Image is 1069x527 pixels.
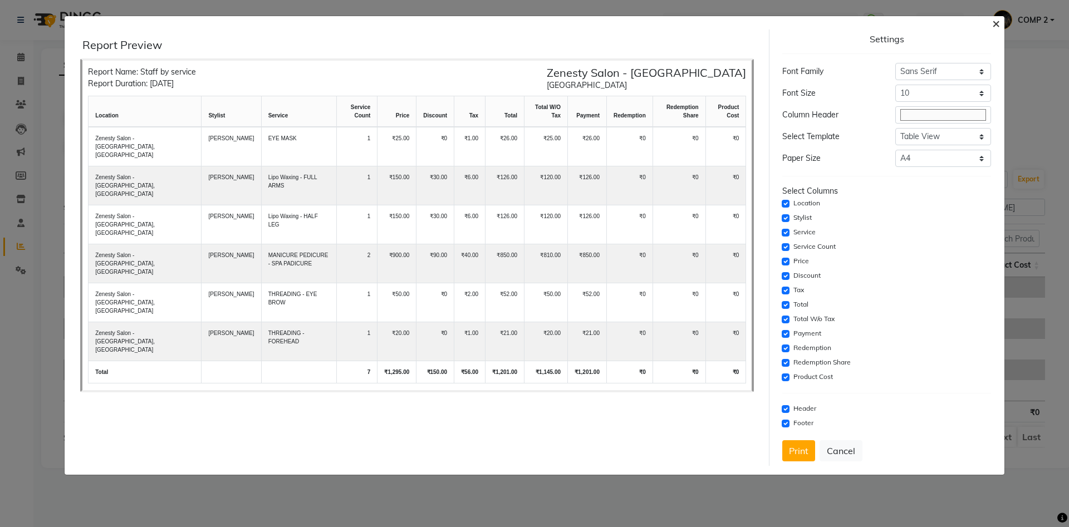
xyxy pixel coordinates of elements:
[793,328,821,338] label: Payment
[202,96,261,127] th: stylist
[89,166,202,205] td: Zenesty Salon - [GEOGRAPHIC_DATA], [GEOGRAPHIC_DATA]
[524,166,568,205] td: ₹120.00
[89,244,202,283] td: Zenesty Salon - [GEOGRAPHIC_DATA], [GEOGRAPHIC_DATA]
[454,127,486,166] td: ₹1.00
[524,205,568,244] td: ₹120.00
[89,283,202,322] td: Zenesty Salon - [GEOGRAPHIC_DATA], [GEOGRAPHIC_DATA]
[782,185,990,197] div: Select Columns
[606,205,653,244] td: ₹0
[793,314,835,324] label: Total W/o Tax
[524,244,568,283] td: ₹810.00
[337,361,377,383] td: 7
[782,34,990,45] div: Settings
[337,166,377,205] td: 1
[606,166,653,205] td: ₹0
[486,361,524,383] td: ₹1,201.00
[486,322,524,361] td: ₹21.00
[568,283,607,322] td: ₹52.00
[486,166,524,205] td: ₹126.00
[793,299,808,309] label: Total
[705,127,746,166] td: ₹0
[377,127,416,166] td: ₹25.00
[547,66,746,80] h5: Zenesty Salon - [GEOGRAPHIC_DATA]
[568,96,607,127] th: payment
[606,361,653,383] td: ₹0
[705,205,746,244] td: ₹0
[261,96,337,127] th: service
[568,361,607,383] td: ₹1,201.00
[774,131,886,142] div: Select Template
[416,96,454,127] th: discount
[202,205,261,244] td: [PERSON_NAME]
[377,166,416,205] td: ₹150.00
[261,283,337,322] td: THREADING - EYE BROW
[793,285,804,295] label: Tax
[524,322,568,361] td: ₹20.00
[653,283,705,322] td: ₹0
[377,205,416,244] td: ₹150.00
[606,96,653,127] th: redemption
[377,244,416,283] td: ₹900.00
[377,361,416,383] td: ₹1,295.00
[89,205,202,244] td: Zenesty Salon - [GEOGRAPHIC_DATA], [GEOGRAPHIC_DATA]
[793,242,836,252] label: Service Count
[705,322,746,361] td: ₹0
[416,322,454,361] td: ₹0
[653,205,705,244] td: ₹0
[454,244,486,283] td: ₹40.00
[524,127,568,166] td: ₹25.00
[486,283,524,322] td: ₹52.00
[547,80,746,91] div: [GEOGRAPHIC_DATA]
[202,322,261,361] td: [PERSON_NAME]
[705,244,746,283] td: ₹0
[705,96,746,127] th: product cost
[416,166,454,205] td: ₹30.00
[568,244,607,283] td: ₹850.00
[774,109,886,121] div: Column Header
[88,78,196,90] div: Report Duration: [DATE]
[606,322,653,361] td: ₹0
[793,372,833,382] label: Product Cost
[337,205,377,244] td: 1
[983,7,1009,38] button: Close
[202,166,261,205] td: [PERSON_NAME]
[82,38,761,52] div: Report Preview
[89,96,202,127] th: Location
[261,127,337,166] td: EYE MASK
[782,440,815,461] button: Print
[793,198,820,208] label: Location
[568,205,607,244] td: ₹126.00
[524,283,568,322] td: ₹50.00
[486,96,524,127] th: total
[261,205,337,244] td: Lipo Waxing - HALF LEG
[774,152,886,164] div: Paper Size
[793,270,821,280] label: Discount
[202,127,261,166] td: [PERSON_NAME]
[416,361,454,383] td: ₹150.00
[337,322,377,361] td: 1
[568,166,607,205] td: ₹126.00
[486,127,524,166] td: ₹26.00
[705,166,746,205] td: ₹0
[486,244,524,283] td: ₹850.00
[793,227,816,237] label: Service
[653,361,705,383] td: ₹0
[793,403,816,413] label: Header
[486,205,524,244] td: ₹126.00
[653,96,705,127] th: redemption share
[89,361,202,383] td: Total
[568,127,607,166] td: ₹26.00
[992,14,1000,31] span: ×
[377,322,416,361] td: ₹20.00
[793,213,812,223] label: Stylist
[524,96,568,127] th: total w/o tax
[606,127,653,166] td: ₹0
[454,166,486,205] td: ₹6.00
[820,440,862,461] button: Cancel
[653,166,705,205] td: ₹0
[89,322,202,361] td: Zenesty Salon - [GEOGRAPHIC_DATA], [GEOGRAPHIC_DATA]
[774,66,886,77] div: Font Family
[454,96,486,127] th: tax
[202,283,261,322] td: [PERSON_NAME]
[337,96,377,127] th: service count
